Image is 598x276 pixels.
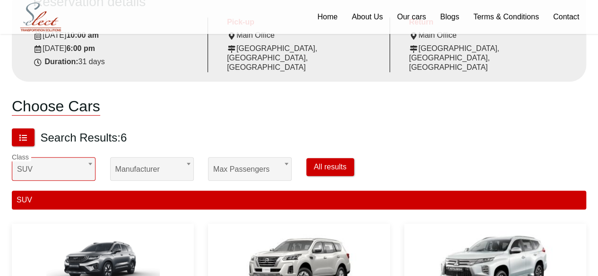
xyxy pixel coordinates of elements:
span: SUV [17,158,90,181]
strong: 6:00 pm [66,44,95,52]
div: [DATE] [33,31,200,40]
div: Main Office [227,31,382,40]
h3: Search Results: [40,131,127,145]
label: Class [12,153,31,161]
strong: Duration: [44,58,78,66]
div: 31 days [33,57,200,67]
span: Manufacturer [110,157,194,181]
h1: Choose Cars [12,90,100,116]
div: Main Office [409,31,565,40]
img: Select Rent a Car [14,1,67,33]
span: 6 [121,131,127,144]
div: SUV [12,191,586,209]
span: Max passengers [213,158,286,181]
div: [GEOGRAPHIC_DATA], [GEOGRAPHIC_DATA], [GEOGRAPHIC_DATA] [409,44,565,72]
button: All results [306,158,354,176]
div: [DATE] [33,44,200,53]
span: Manufacturer [115,158,189,181]
span: SUV [12,157,95,181]
strong: 10:00 am [66,31,99,39]
div: [GEOGRAPHIC_DATA], [GEOGRAPHIC_DATA], [GEOGRAPHIC_DATA] [227,44,382,72]
span: Max passengers [208,157,292,181]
